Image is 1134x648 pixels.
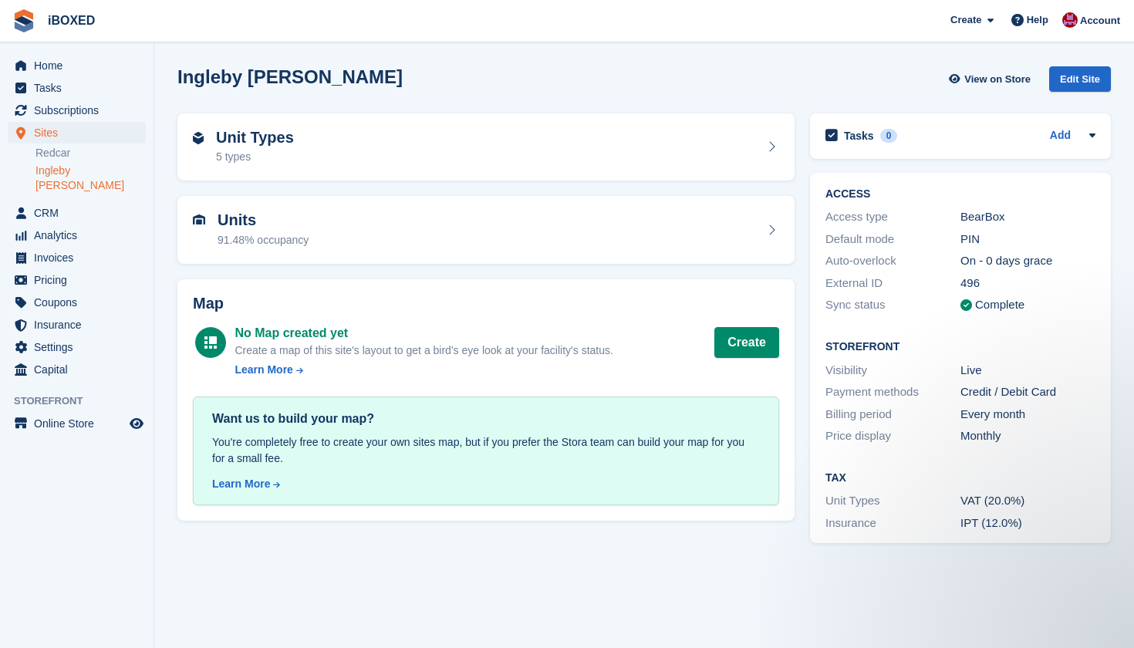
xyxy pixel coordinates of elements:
[1049,66,1111,98] a: Edit Site
[193,214,205,225] img: unit-icn-7be61d7bf1b0ce9d3e12c5938cc71ed9869f7b940bace4675aadf7bd6d80202e.svg
[235,362,613,378] a: Learn More
[960,275,1095,292] div: 496
[34,202,127,224] span: CRM
[34,413,127,434] span: Online Store
[218,211,309,229] h2: Units
[8,336,146,358] a: menu
[960,231,1095,248] div: PIN
[975,296,1024,314] div: Complete
[8,100,146,121] a: menu
[960,406,1095,424] div: Every month
[8,292,146,313] a: menu
[1050,127,1071,145] a: Add
[8,122,146,143] a: menu
[34,77,127,99] span: Tasks
[8,224,146,246] a: menu
[960,383,1095,401] div: Credit / Debit Card
[218,232,309,248] div: 91.48% occupancy
[960,252,1095,270] div: On - 0 days grace
[950,12,981,28] span: Create
[14,393,154,409] span: Storefront
[1062,12,1078,28] img: Amanda Forder
[193,295,779,312] h2: Map
[235,362,292,378] div: Learn More
[235,324,613,343] div: No Map created yet
[34,55,127,76] span: Home
[216,149,294,165] div: 5 types
[844,129,874,143] h2: Tasks
[880,129,898,143] div: 0
[964,72,1031,87] span: View on Store
[825,383,960,401] div: Payment methods
[960,362,1095,380] div: Live
[825,406,960,424] div: Billing period
[8,269,146,291] a: menu
[825,362,960,380] div: Visibility
[34,100,127,121] span: Subscriptions
[8,202,146,224] a: menu
[825,472,1095,484] h2: Tax
[8,359,146,380] a: menu
[34,247,127,268] span: Invoices
[35,146,146,160] a: Redcar
[212,476,270,492] div: Learn More
[1049,66,1111,92] div: Edit Site
[212,410,760,428] div: Want us to build your map?
[216,129,294,147] h2: Unit Types
[235,343,613,359] div: Create a map of this site's layout to get a bird's eye look at your facility's status.
[714,327,779,358] button: Create
[825,427,960,445] div: Price display
[34,359,127,380] span: Capital
[825,252,960,270] div: Auto-overlock
[825,231,960,248] div: Default mode
[947,66,1037,92] a: View on Store
[212,434,760,467] div: You're completely free to create your own sites map, but if you prefer the Stora team can build y...
[34,122,127,143] span: Sites
[825,296,960,314] div: Sync status
[825,341,1095,353] h2: Storefront
[177,113,795,181] a: Unit Types 5 types
[825,275,960,292] div: External ID
[960,515,1095,532] div: IPT (12.0%)
[34,269,127,291] span: Pricing
[35,164,146,193] a: Ingleby [PERSON_NAME]
[212,476,760,492] a: Learn More
[960,427,1095,445] div: Monthly
[34,314,127,336] span: Insurance
[8,77,146,99] a: menu
[12,9,35,32] img: stora-icon-8386f47178a22dfd0bd8f6a31ec36ba5ce8667c1dd55bd0f319d3a0aa187defe.svg
[8,247,146,268] a: menu
[127,414,146,433] a: Preview store
[193,132,204,144] img: unit-type-icn-2b2737a686de81e16bb02015468b77c625bbabd49415b5ef34ead5e3b44a266d.svg
[825,208,960,226] div: Access type
[34,336,127,358] span: Settings
[34,292,127,313] span: Coupons
[825,515,960,532] div: Insurance
[1027,12,1048,28] span: Help
[825,188,1095,201] h2: ACCESS
[177,196,795,264] a: Units 91.48% occupancy
[825,492,960,510] div: Unit Types
[34,224,127,246] span: Analytics
[42,8,101,33] a: iBOXED
[204,336,217,349] img: map-icn-white-8b231986280072e83805622d3debb4903e2986e43859118e7b4002611c8ef794.svg
[8,55,146,76] a: menu
[8,413,146,434] a: menu
[960,492,1095,510] div: VAT (20.0%)
[1080,13,1120,29] span: Account
[177,66,403,87] h2: Ingleby [PERSON_NAME]
[960,208,1095,226] div: BearBox
[8,314,146,336] a: menu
